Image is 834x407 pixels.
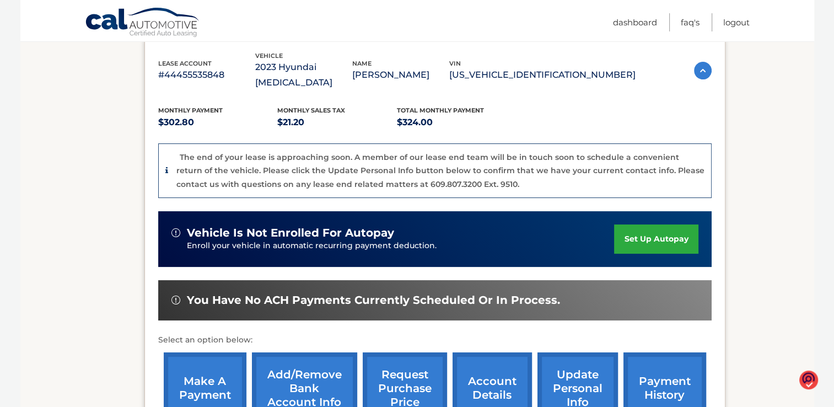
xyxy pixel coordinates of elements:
span: lease account [158,60,212,67]
p: $302.80 [158,115,278,130]
span: You have no ACH payments currently scheduled or in process. [187,293,560,307]
p: [US_VEHICLE_IDENTIFICATION_NUMBER] [449,67,636,83]
p: The end of your lease is approaching soon. A member of our lease end team will be in touch soon t... [176,152,704,189]
p: Select an option below: [158,334,712,347]
p: #44455535848 [158,67,255,83]
a: Logout [723,13,750,31]
span: vin [449,60,461,67]
p: $21.20 [277,115,397,130]
span: Monthly Payment [158,106,223,114]
p: 2023 Hyundai [MEDICAL_DATA] [255,60,352,90]
span: vehicle is not enrolled for autopay [187,226,394,240]
p: $324.00 [397,115,516,130]
img: o1IwAAAABJRU5ErkJggg== [799,370,818,390]
p: [PERSON_NAME] [352,67,449,83]
img: alert-white.svg [171,228,180,237]
a: FAQ's [681,13,700,31]
span: name [352,60,372,67]
p: Enroll your vehicle in automatic recurring payment deduction. [187,240,615,252]
a: Dashboard [613,13,657,31]
span: Total Monthly Payment [397,106,484,114]
a: Cal Automotive [85,7,201,39]
span: vehicle [255,52,283,60]
img: alert-white.svg [171,296,180,304]
span: Monthly sales Tax [277,106,345,114]
img: accordion-active.svg [694,62,712,79]
a: set up autopay [614,224,698,254]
